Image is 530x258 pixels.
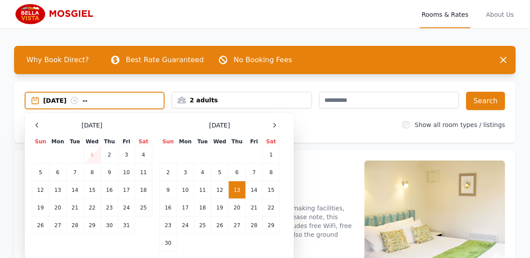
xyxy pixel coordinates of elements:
td: 27 [228,217,246,234]
td: 8 [263,164,280,181]
td: 18 [135,181,152,199]
td: 9 [101,164,118,181]
th: Wed [84,138,101,146]
td: 25 [194,217,211,234]
td: 6 [49,164,66,181]
td: 1 [84,146,101,164]
td: 29 [263,217,280,234]
td: 30 [160,234,177,252]
span: Why Book Direct? [19,51,96,69]
div: [DATE] -- [43,96,164,105]
td: 22 [263,199,280,217]
td: 17 [118,181,135,199]
td: 19 [32,199,49,217]
td: 31 [118,217,135,234]
td: 26 [211,217,228,234]
td: 28 [66,217,84,234]
td: 12 [32,181,49,199]
th: Thu [228,138,246,146]
td: 3 [118,146,135,164]
td: 17 [177,199,194,217]
td: 30 [101,217,118,234]
th: Fri [118,138,135,146]
th: Tue [194,138,211,146]
th: Mon [49,138,66,146]
th: Sat [135,138,152,146]
td: 21 [66,199,84,217]
td: 24 [177,217,194,234]
th: Sun [32,138,49,146]
td: 7 [66,164,84,181]
td: 23 [160,217,177,234]
td: 16 [160,199,177,217]
button: Search [466,92,505,110]
td: 24 [118,199,135,217]
td: 23 [101,199,118,217]
img: Bella Vista Mosgiel [14,4,99,25]
td: 12 [211,181,228,199]
th: Sat [263,138,280,146]
td: 4 [135,146,152,164]
td: 26 [32,217,49,234]
span: [DATE] [209,121,230,130]
td: 14 [66,181,84,199]
td: 15 [84,181,101,199]
th: Wed [211,138,228,146]
p: Best Rate Guaranteed [126,55,204,65]
td: 20 [49,199,66,217]
td: 11 [194,181,211,199]
td: 11 [135,164,152,181]
label: Show all room types / listings [415,121,505,128]
td: 29 [84,217,101,234]
td: 22 [84,199,101,217]
td: 20 [228,199,246,217]
td: 25 [135,199,152,217]
td: 10 [177,181,194,199]
td: 10 [118,164,135,181]
td: 3 [177,164,194,181]
td: 4 [194,164,211,181]
p: No Booking Fees [234,55,292,65]
td: 2 [101,146,118,164]
td: 9 [160,181,177,199]
td: 15 [263,181,280,199]
span: [DATE] [81,121,102,130]
td: 2 [160,164,177,181]
td: 13 [228,181,246,199]
td: 27 [49,217,66,234]
td: 18 [194,199,211,217]
td: 7 [246,164,262,181]
td: 19 [211,199,228,217]
th: Mon [177,138,194,146]
td: 14 [246,181,262,199]
td: 6 [228,164,246,181]
td: 5 [211,164,228,181]
td: 13 [49,181,66,199]
td: 21 [246,199,262,217]
div: 2 adults [172,96,311,105]
th: Fri [246,138,262,146]
td: 28 [246,217,262,234]
td: 16 [101,181,118,199]
td: 1 [263,146,280,164]
td: 8 [84,164,101,181]
td: 5 [32,164,49,181]
th: Thu [101,138,118,146]
th: Sun [160,138,177,146]
th: Tue [66,138,84,146]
